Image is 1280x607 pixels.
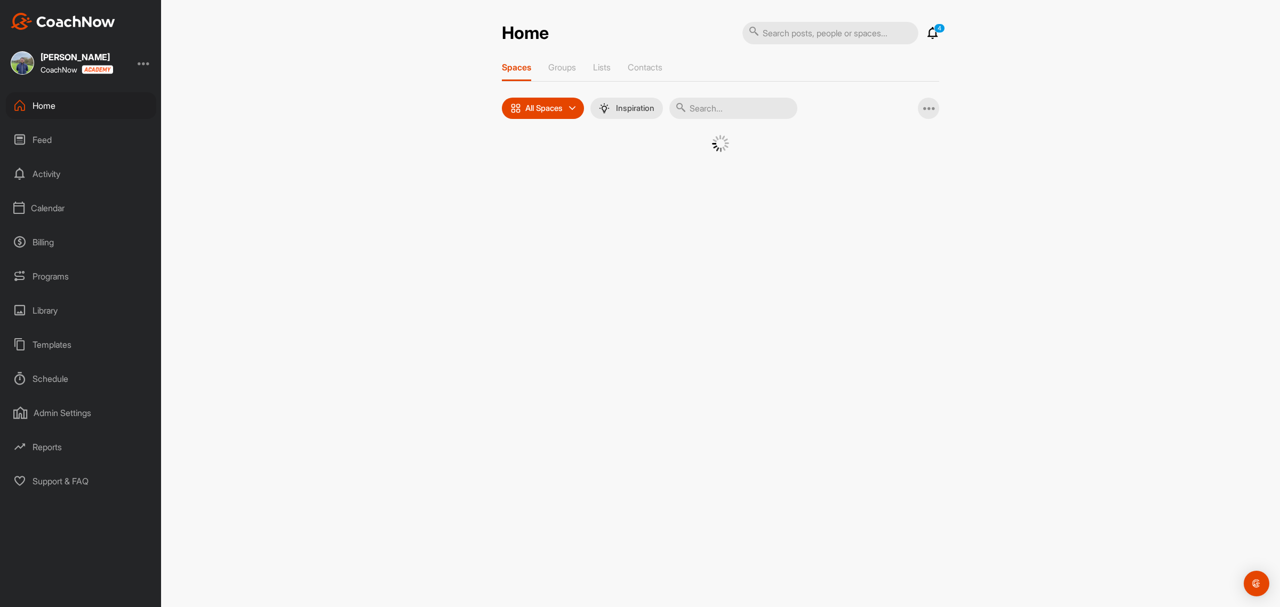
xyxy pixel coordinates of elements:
[599,103,610,114] img: menuIcon
[6,365,156,392] div: Schedule
[1244,571,1269,596] div: Open Intercom Messenger
[6,468,156,494] div: Support & FAQ
[11,51,34,75] img: square_e7f01a7cdd3d5cba7fa3832a10add056.jpg
[502,23,549,44] h2: Home
[616,104,654,113] p: Inspiration
[510,103,521,114] img: icon
[82,65,113,74] img: CoachNow acadmey
[11,13,115,30] img: CoachNow
[502,62,531,73] p: Spaces
[6,434,156,460] div: Reports
[41,65,113,74] div: CoachNow
[6,331,156,358] div: Templates
[41,53,113,61] div: [PERSON_NAME]
[6,229,156,255] div: Billing
[669,98,797,119] input: Search...
[548,62,576,73] p: Groups
[628,62,662,73] p: Contacts
[6,126,156,153] div: Feed
[712,135,729,152] img: G6gVgL6ErOh57ABN0eRmCEwV0I4iEi4d8EwaPGI0tHgoAbU4EAHFLEQAh+QQFCgALACwIAA4AGAASAAAEbHDJSesaOCdk+8xg...
[6,400,156,426] div: Admin Settings
[593,62,611,73] p: Lists
[6,92,156,119] div: Home
[934,23,945,33] p: 4
[742,22,918,44] input: Search posts, people or spaces...
[6,161,156,187] div: Activity
[6,297,156,324] div: Library
[525,104,563,113] p: All Spaces
[6,263,156,290] div: Programs
[6,195,156,221] div: Calendar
